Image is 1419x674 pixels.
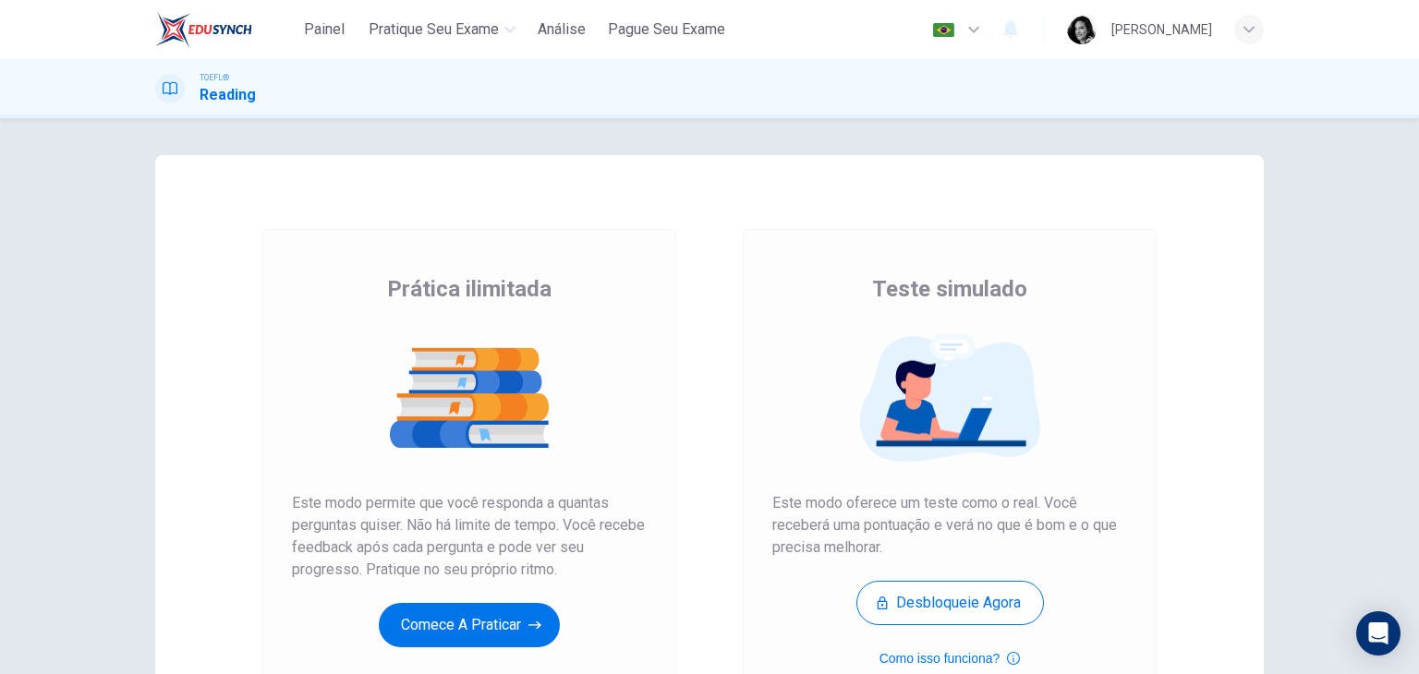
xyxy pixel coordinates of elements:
[872,274,1027,304] span: Teste simulado
[538,18,586,41] span: Análise
[295,13,354,46] button: Painel
[387,274,552,304] span: Prática ilimitada
[879,647,1021,669] button: Como isso funciona?
[932,23,955,37] img: pt
[1111,18,1212,41] div: [PERSON_NAME]
[155,11,252,48] img: EduSynch logo
[379,603,560,647] button: Comece a praticar
[856,581,1044,625] button: Desbloqueie agora
[304,18,345,41] span: Painel
[200,84,256,106] h1: Reading
[772,492,1127,559] span: Este modo oferece um teste como o real. Você receberá uma pontuação e verá no que é bom e o que p...
[1067,15,1097,44] img: Profile picture
[292,492,647,581] span: Este modo permite que você responda a quantas perguntas quiser. Não há limite de tempo. Você rece...
[200,71,229,84] span: TOEFL®
[369,18,499,41] span: Pratique seu exame
[361,13,523,46] button: Pratique seu exame
[600,13,733,46] button: Pague Seu Exame
[155,11,295,48] a: EduSynch logo
[608,18,725,41] span: Pague Seu Exame
[530,13,593,46] button: Análise
[1356,611,1401,656] div: Open Intercom Messenger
